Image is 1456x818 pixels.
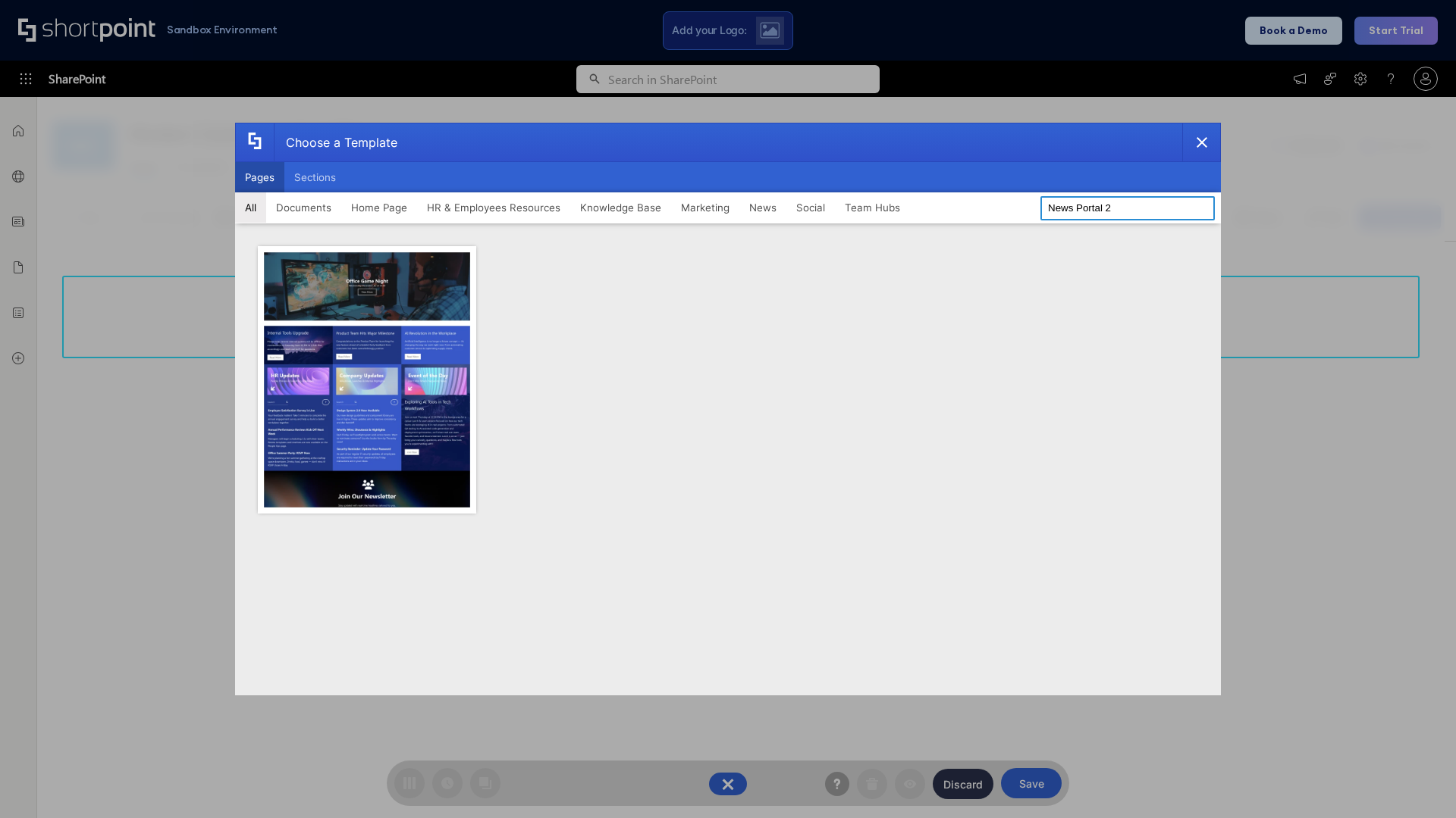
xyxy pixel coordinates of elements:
button: Marketing [671,192,739,223]
button: Social [786,192,835,223]
div: template selector [235,123,1221,695]
button: News [739,192,786,223]
button: Documents [266,192,341,223]
iframe: Chat Widget [1380,745,1456,818]
button: HR & Employees Resources [417,192,570,223]
input: Search [1040,196,1215,220]
div: Choose a Template [274,123,397,161]
button: Knowledge Base [570,192,671,223]
button: All [235,192,266,223]
button: Home Page [341,192,417,223]
button: Team Hubs [835,192,910,223]
button: Sections [284,162,346,192]
button: Pages [235,162,284,192]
